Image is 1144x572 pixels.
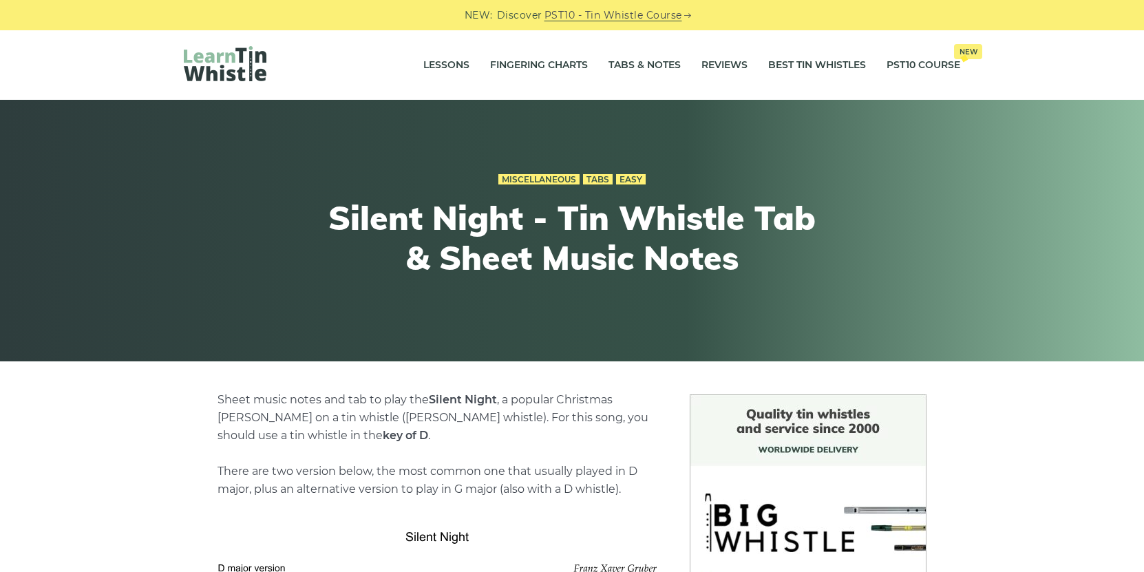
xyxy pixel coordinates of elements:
a: Reviews [701,48,748,83]
span: New [954,44,982,59]
img: LearnTinWhistle.com [184,46,266,81]
strong: key of D [383,429,428,442]
p: Sheet music notes and tab to play the , a popular Christmas [PERSON_NAME] on a tin whistle ([PERS... [218,391,657,498]
a: Lessons [423,48,469,83]
strong: Silent Night [429,393,497,406]
a: PST10 CourseNew [887,48,960,83]
a: Easy [616,174,646,185]
a: Tabs [583,174,613,185]
h1: Silent Night - Tin Whistle Tab & Sheet Music Notes [319,198,825,277]
a: Best Tin Whistles [768,48,866,83]
a: Fingering Charts [490,48,588,83]
a: Miscellaneous [498,174,580,185]
a: Tabs & Notes [608,48,681,83]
